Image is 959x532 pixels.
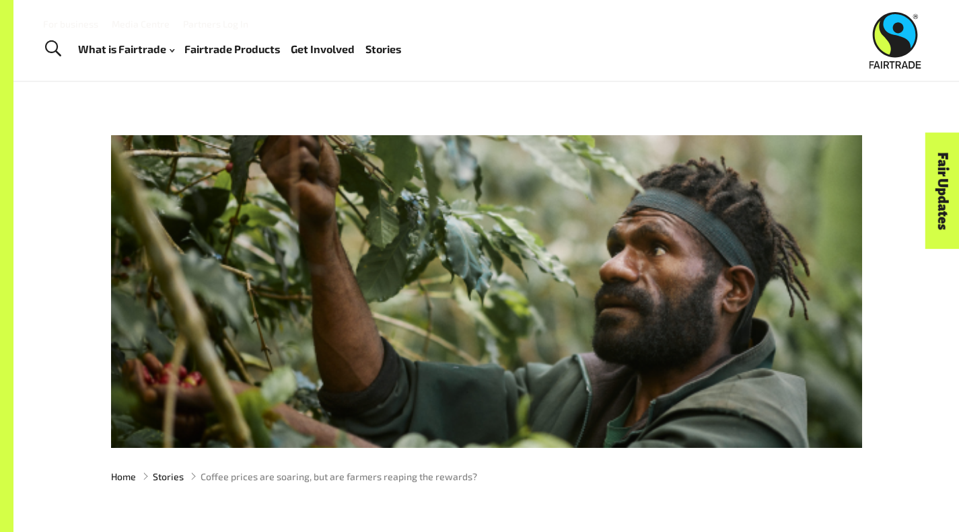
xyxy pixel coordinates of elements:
a: What is Fairtrade [78,40,174,59]
a: Toggle Search [36,32,69,66]
span: Coffee prices are soaring, but are farmers reaping the rewards? [201,469,477,484]
a: Home [111,469,136,484]
a: Partners Log In [183,18,248,30]
a: Stories [365,40,401,59]
a: Media Centre [112,18,170,30]
a: Fairtrade Products [184,40,280,59]
img: Fairtrade Australia New Zealand logo [869,12,921,69]
a: For business [43,18,98,30]
a: Stories [153,469,184,484]
a: Get Involved [291,40,355,59]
